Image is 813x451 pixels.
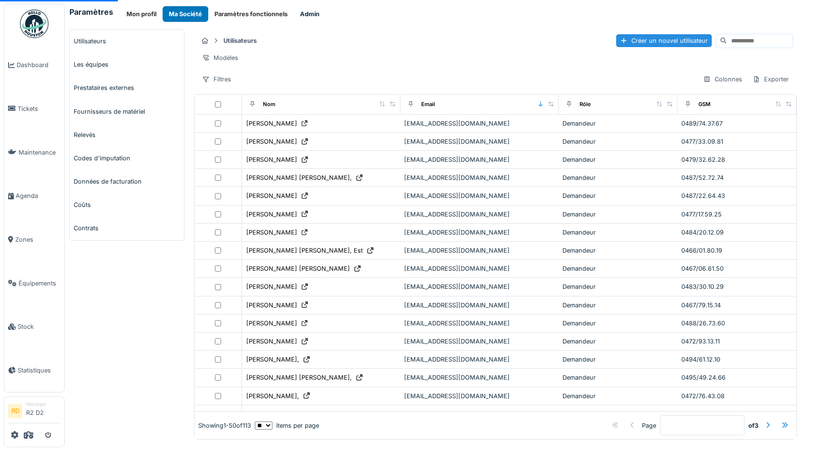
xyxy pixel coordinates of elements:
[562,246,674,255] div: Demandeur
[681,355,793,364] div: 0494/61.12.10
[404,137,555,146] div: [EMAIL_ADDRESS][DOMAIN_NAME]
[246,282,297,291] div: [PERSON_NAME]
[421,100,435,108] div: Email
[562,155,674,164] div: Demandeur
[562,355,674,364] div: Demandeur
[18,322,60,331] span: Stock
[69,8,113,17] h6: Paramètres
[681,155,793,164] div: 0479/32.62.28
[26,401,60,408] div: Manager
[246,301,297,310] div: [PERSON_NAME]
[404,228,555,237] div: [EMAIL_ADDRESS][DOMAIN_NAME]
[681,264,793,273] div: 0467/06.61.50
[404,410,555,419] div: [EMAIL_ADDRESS][DOMAIN_NAME]
[20,10,48,38] img: Badge_color-CXgf-gQk.svg
[681,137,793,146] div: 0477/33.09.81
[246,137,297,146] div: [PERSON_NAME]
[404,191,555,200] div: [EMAIL_ADDRESS][DOMAIN_NAME]
[19,148,60,157] span: Maintenance
[748,421,758,430] strong: of 3
[404,119,555,128] div: [EMAIL_ADDRESS][DOMAIN_NAME]
[8,401,60,423] a: RD ManagerR2 D2
[16,191,60,200] span: Agenda
[681,246,793,255] div: 0466/01.80.19
[562,210,674,219] div: Demandeur
[616,34,712,47] div: Créer un nouvel utilisateur
[681,392,793,401] div: 0472/76.43.08
[70,123,184,147] a: Relevés
[698,100,710,108] div: GSM
[404,210,555,219] div: [EMAIL_ADDRESS][DOMAIN_NAME]
[246,410,297,419] div: [PERSON_NAME]
[562,191,674,200] div: Demandeur
[4,87,64,131] a: Tickets
[70,216,184,240] a: Contrats
[4,305,64,349] a: Stock
[748,72,793,86] div: Exporter
[70,29,184,53] a: Utilisateurs
[562,373,674,382] div: Demandeur
[246,210,297,219] div: [PERSON_NAME]
[70,76,184,99] a: Prestataires externes
[198,72,235,86] div: Filtres
[4,261,64,305] a: Équipements
[4,218,64,262] a: Zones
[18,366,60,375] span: Statistiques
[681,282,793,291] div: 0483/30.10.29
[246,173,352,182] div: [PERSON_NAME] [PERSON_NAME],
[19,279,60,288] span: Équipements
[208,6,294,22] button: Paramètres fonctionnels
[404,319,555,328] div: [EMAIL_ADDRESS][DOMAIN_NAME]
[642,421,656,430] div: Page
[562,319,674,328] div: Demandeur
[246,337,297,346] div: [PERSON_NAME]
[681,191,793,200] div: 0487/22.64.43
[681,373,793,382] div: 0495/49.24.66
[17,60,60,69] span: Dashboard
[263,100,275,108] div: Nom
[255,421,319,430] div: items per page
[70,193,184,216] a: Coûts
[681,319,793,328] div: 0488/26.73.60
[26,401,60,421] li: R2 D2
[562,119,674,128] div: Demandeur
[404,282,555,291] div: [EMAIL_ADDRESS][DOMAIN_NAME]
[120,6,163,22] button: Mon profil
[562,410,674,419] div: Demandeur
[246,355,299,364] div: [PERSON_NAME],
[246,119,297,128] div: [PERSON_NAME]
[681,301,793,310] div: 0467/79.15.14
[246,264,350,273] div: [PERSON_NAME] [PERSON_NAME]
[562,301,674,310] div: Demandeur
[246,319,297,328] div: [PERSON_NAME]
[562,337,674,346] div: Demandeur
[562,228,674,237] div: Demandeur
[70,170,184,193] a: Données de facturation
[404,246,555,255] div: [EMAIL_ADDRESS][DOMAIN_NAME]
[70,147,184,170] a: Codes d'imputation
[246,228,297,237] div: [PERSON_NAME]
[681,210,793,219] div: 0477/17.59.25
[246,373,352,382] div: [PERSON_NAME] [PERSON_NAME],
[246,155,297,164] div: [PERSON_NAME]
[70,100,184,123] a: Fournisseurs de matériel
[681,337,793,346] div: 0472/93.13.11
[18,104,60,113] span: Tickets
[562,264,674,273] div: Demandeur
[246,191,297,200] div: [PERSON_NAME]
[70,53,184,76] a: Les équipes
[198,421,251,430] div: Showing 1 - 50 of 113
[404,301,555,310] div: [EMAIL_ADDRESS][DOMAIN_NAME]
[580,100,591,108] div: Rôle
[294,6,326,22] button: Admin
[562,282,674,291] div: Demandeur
[562,137,674,146] div: Demandeur
[404,392,555,401] div: [EMAIL_ADDRESS][DOMAIN_NAME]
[681,119,793,128] div: 0489/74.37.67
[4,349,64,392] a: Statistiques
[404,355,555,364] div: [EMAIL_ADDRESS][DOMAIN_NAME]
[404,373,555,382] div: [EMAIL_ADDRESS][DOMAIN_NAME]
[4,43,64,87] a: Dashboard
[699,72,746,86] div: Colonnes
